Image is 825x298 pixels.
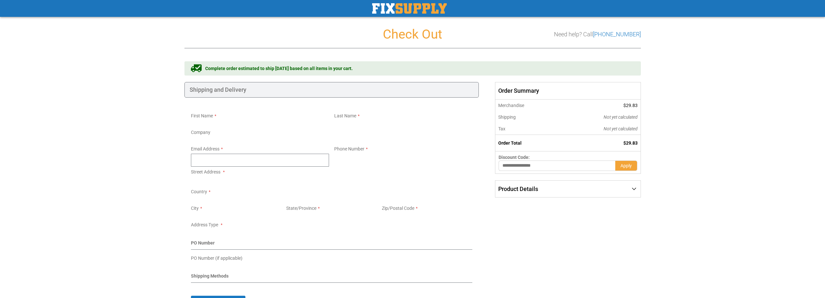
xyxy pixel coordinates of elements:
[191,240,473,250] div: PO Number
[382,206,414,211] span: Zip/Postal Code
[623,140,638,146] span: $29.83
[498,114,516,120] span: Shipping
[498,185,538,192] span: Product Details
[498,140,522,146] strong: Order Total
[495,82,641,100] span: Order Summary
[191,113,213,118] span: First Name
[334,146,364,151] span: Phone Number
[191,273,473,283] div: Shipping Methods
[615,161,637,171] button: Apply
[604,114,638,120] span: Not yet calculated
[593,31,641,38] a: [PHONE_NUMBER]
[184,27,641,42] h1: Check Out
[191,169,220,174] span: Street Address
[372,3,447,14] img: Fix Industrial Supply
[495,100,560,111] th: Merchandise
[191,256,242,261] span: PO Number (if applicable)
[620,163,632,168] span: Apply
[191,206,199,211] span: City
[554,31,641,38] h3: Need help? Call
[623,103,638,108] span: $29.83
[334,113,356,118] span: Last Name
[191,146,219,151] span: Email Address
[205,65,353,72] span: Complete order estimated to ship [DATE] based on all items in your cart.
[184,82,479,98] div: Shipping and Delivery
[286,206,316,211] span: State/Province
[191,189,207,194] span: Country
[499,155,530,160] span: Discount Code:
[372,3,447,14] a: store logo
[495,123,560,135] th: Tax
[191,222,218,227] span: Address Type
[191,130,210,135] span: Company
[604,126,638,131] span: Not yet calculated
